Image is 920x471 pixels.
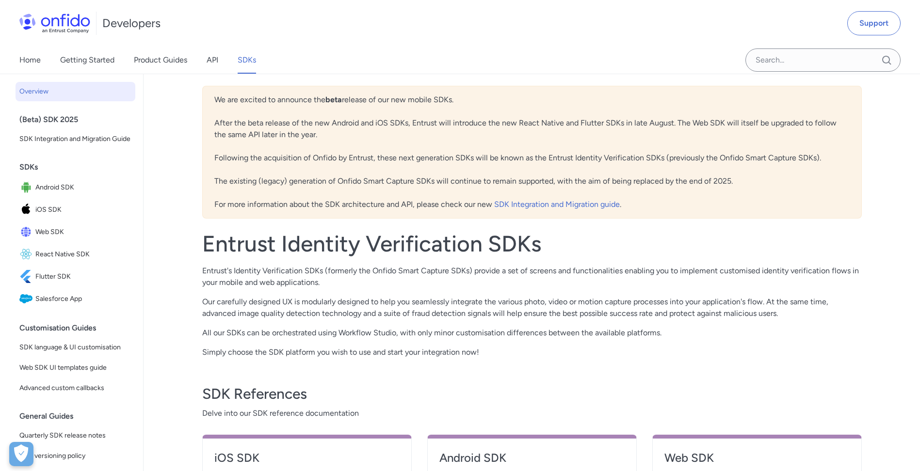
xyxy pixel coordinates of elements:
span: Web SDK UI templates guide [19,362,131,374]
span: Overview [19,86,131,97]
a: IconSalesforce AppSalesforce App [16,288,135,310]
a: IconiOS SDKiOS SDK [16,199,135,220]
a: Quarterly SDK release notes [16,426,135,445]
input: Onfido search input field [745,48,901,72]
span: Salesforce App [35,292,131,306]
div: (Beta) SDK 2025 [19,110,139,129]
a: Getting Started [60,47,114,74]
b: beta [325,95,342,104]
img: IconReact Native SDK [19,248,35,261]
a: IconAndroid SDKAndroid SDK [16,177,135,198]
span: Web SDK [35,225,131,239]
img: Onfido Logo [19,14,90,33]
div: General Guides [19,407,139,426]
p: Entrust's Identity Verification SDKs (formerly the Onfido Smart Capture SDKs) provide a set of sc... [202,265,862,288]
p: Simply choose the SDK platform you wish to use and start your integration now! [202,346,862,358]
span: Delve into our SDK reference documentation [202,408,862,419]
a: SDK versioning policy [16,446,135,466]
div: We are excited to announce the release of our new mobile SDKs. After the beta release of the new ... [202,86,862,219]
a: SDK Integration and Migration Guide [16,129,135,149]
h1: Developers [102,16,161,31]
div: SDKs [19,157,139,177]
div: Cookie Preferences [9,442,33,466]
a: Web SDK UI templates guide [16,358,135,377]
a: IconWeb SDKWeb SDK [16,221,135,243]
img: IconWeb SDK [19,225,35,239]
a: Support [847,11,901,35]
p: All our SDKs can be orchestrated using Workflow Studio, with only minor customisation differences... [202,327,862,339]
a: SDK Integration and Migration guide [494,200,620,209]
span: SDK versioning policy [19,450,131,462]
h4: Android SDK [439,450,625,466]
span: iOS SDK [35,203,131,217]
a: Advanced custom callbacks [16,378,135,398]
h3: SDK References [202,384,862,404]
a: IconFlutter SDKFlutter SDK [16,266,135,287]
h4: Web SDK [664,450,850,466]
a: API [207,47,218,74]
a: SDK language & UI customisation [16,338,135,357]
a: Overview [16,82,135,101]
img: IconAndroid SDK [19,181,35,194]
a: Home [19,47,41,74]
a: SDKs [238,47,256,74]
a: IconReact Native SDKReact Native SDK [16,244,135,265]
div: Customisation Guides [19,318,139,338]
span: Flutter SDK [35,270,131,283]
h1: Entrust Identity Verification SDKs [202,230,862,257]
span: SDK Integration and Migration Guide [19,133,131,145]
button: Open Preferences [9,442,33,466]
span: Android SDK [35,181,131,194]
span: React Native SDK [35,248,131,261]
img: IconFlutter SDK [19,270,35,283]
span: Quarterly SDK release notes [19,430,131,441]
a: Product Guides [134,47,187,74]
img: IconiOS SDK [19,203,35,217]
img: IconSalesforce App [19,292,35,306]
h4: iOS SDK [214,450,400,466]
span: Advanced custom callbacks [19,382,131,394]
p: Our carefully designed UX is modularly designed to help you seamlessly integrate the various phot... [202,296,862,319]
span: SDK language & UI customisation [19,342,131,353]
